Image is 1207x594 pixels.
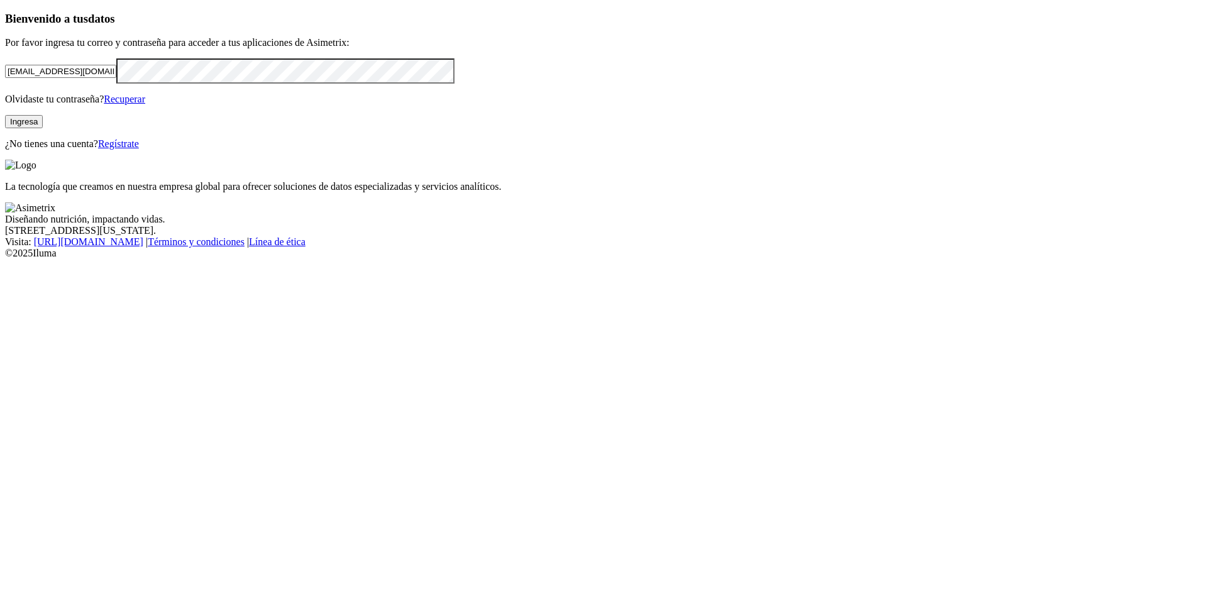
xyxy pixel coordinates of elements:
[5,202,55,214] img: Asimetrix
[5,12,1202,26] h3: Bienvenido a tus
[104,94,145,104] a: Recuperar
[5,65,116,78] input: Tu correo
[34,236,143,247] a: [URL][DOMAIN_NAME]
[249,236,306,247] a: Línea de ética
[88,12,115,25] span: datos
[5,181,1202,192] p: La tecnología que creamos en nuestra empresa global para ofrecer soluciones de datos especializad...
[5,248,1202,259] div: © 2025 Iluma
[5,115,43,128] button: Ingresa
[5,37,1202,48] p: Por favor ingresa tu correo y contraseña para acceder a tus aplicaciones de Asimetrix:
[148,236,245,247] a: Términos y condiciones
[5,94,1202,105] p: Olvidaste tu contraseña?
[98,138,139,149] a: Regístrate
[5,214,1202,225] div: Diseñando nutrición, impactando vidas.
[5,236,1202,248] div: Visita : | |
[5,225,1202,236] div: [STREET_ADDRESS][US_STATE].
[5,138,1202,150] p: ¿No tienes una cuenta?
[5,160,36,171] img: Logo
